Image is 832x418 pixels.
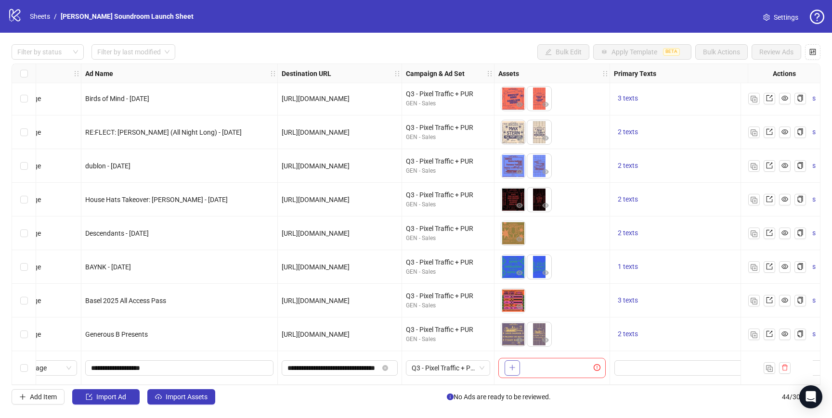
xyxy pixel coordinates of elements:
button: Duplicate [748,194,760,205]
button: Duplicate [748,228,760,239]
span: copy [797,229,804,236]
span: RE:FLECT: [PERSON_NAME] (All Night Long) - [DATE] [85,128,242,136]
div: GEN - Sales [406,99,490,108]
div: Select row 39 [12,183,36,216]
span: eye [781,128,788,135]
div: Select row 36 [12,82,36,115]
img: Asset 1 [501,221,525,245]
img: Asset 1 [501,289,525,313]
img: Duplicate [751,331,757,338]
button: 2 texts [614,194,642,205]
img: Asset 1 [501,154,525,178]
button: Preview [540,99,551,111]
span: eye [542,269,549,276]
img: Duplicate [751,96,757,102]
span: BAYNK - [DATE] [85,263,131,271]
button: Duplicate [764,362,775,374]
div: Q3 - Pixel Traffic + PUR [406,122,490,133]
span: eye [516,168,523,175]
span: question-circle [810,10,824,24]
strong: Ad Name [85,68,113,79]
a: Sheets [28,11,52,22]
span: holder [609,70,615,77]
div: Select row 38 [12,149,36,183]
button: Preview [514,234,525,245]
span: export [766,229,773,236]
strong: Assets [498,68,519,79]
span: copy [797,330,804,337]
span: export [766,128,773,135]
strong: Destination URL [282,68,331,79]
div: Select row 43 [12,317,36,351]
div: Q3 - Pixel Traffic + PUR [406,257,490,267]
span: [URL][DOMAIN_NAME] [282,196,350,203]
span: holder [276,70,283,77]
span: holder [394,70,401,77]
strong: Campaign & Ad Set [406,68,465,79]
img: Asset 2 [527,87,551,111]
span: import [86,393,92,400]
span: eye [542,168,549,175]
button: Review Ads [752,44,801,60]
div: GEN - Sales [406,267,490,277]
span: export [766,263,773,270]
img: Duplicate [766,365,773,372]
span: delete [781,364,788,371]
img: Asset 1 [501,87,525,111]
span: copy [797,162,804,169]
button: Preview [514,200,525,212]
span: eye [781,196,788,203]
span: plus [19,393,26,400]
span: eye [516,101,523,108]
button: Preview [540,166,551,178]
span: eye [781,95,788,101]
span: eye [781,162,788,169]
button: Duplicate [748,329,760,340]
span: Birds of Mind - [DATE] [85,95,149,102]
div: Resize Ad Name column [275,64,277,83]
button: Preview [514,133,525,144]
button: Add Item [12,389,65,405]
div: Q3 - Pixel Traffic + PUR [406,223,490,234]
span: copy [797,128,804,135]
span: 3 texts [618,94,638,102]
span: eye [542,101,549,108]
button: 2 texts [614,160,642,172]
span: Single image [9,361,71,375]
img: Asset 2 [527,255,551,279]
img: Duplicate [751,230,757,237]
img: Duplicate [751,129,757,136]
button: Preview [540,200,551,212]
button: 2 texts [614,228,642,239]
span: eye [781,330,788,337]
div: Q3 - Pixel Traffic + PUR [406,156,490,166]
div: Select row 37 [12,115,36,149]
span: Basel 2025 All Access Pass [85,297,166,304]
div: Select row 44 [12,351,36,385]
button: 3 texts [614,93,642,104]
span: Generous B Presents [85,330,148,338]
span: copy [797,196,804,203]
div: GEN - Sales [406,234,490,243]
span: copy [797,95,804,101]
img: Asset 2 [527,120,551,144]
span: [URL][DOMAIN_NAME] [282,263,350,271]
img: Asset 2 [527,154,551,178]
span: export [766,330,773,337]
span: eye [516,135,523,141]
span: 2 texts [618,162,638,169]
span: export [766,297,773,304]
img: Duplicate [751,163,757,170]
span: Import Assets [166,393,208,401]
span: export [766,95,773,101]
span: holder [80,70,87,77]
button: Import Ad [72,389,140,405]
span: holder [486,70,493,77]
span: eye [542,337,549,343]
a: [PERSON_NAME] Soundroom Launch Sheet [59,11,195,22]
button: Preview [514,335,525,346]
button: Preview [540,267,551,279]
button: Preview [514,301,525,313]
img: Asset 1 [501,255,525,279]
div: Resize Ad Format column [78,64,81,83]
